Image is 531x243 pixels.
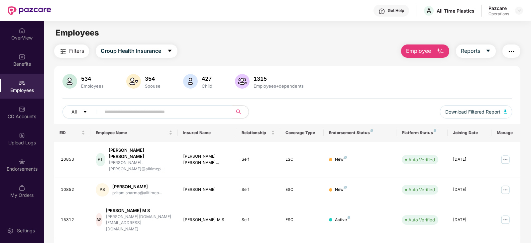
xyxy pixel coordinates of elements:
[200,75,214,82] div: 427
[54,124,91,142] th: EID
[59,47,67,55] img: svg+xml;base64,PHN2ZyB4bWxucz0iaHR0cDovL3d3dy53My5vcmcvMjAwMC9zdmciIHdpZHRoPSIyNCIgaGVpZ2h0PSIyNC...
[434,129,436,132] img: svg+xml;base64,PHN2ZyB4bWxucz0iaHR0cDovL3d3dy53My5vcmcvMjAwMC9zdmciIHdpZHRoPSI4IiBoZWlnaHQ9IjgiIH...
[500,185,511,195] img: manageButton
[488,11,509,17] div: Operations
[19,27,25,34] img: svg+xml;base64,PHN2ZyBpZD0iSG9tZSIgeG1sbnM9Imh0dHA6Ly93d3cudzMub3JnLzIwMDAvc3ZnIiB3aWR0aD0iMjAiIG...
[504,110,507,114] img: svg+xml;base64,PHN2ZyB4bWxucz0iaHR0cDovL3d3dy53My5vcmcvMjAwMC9zdmciIHhtbG5zOnhsaW5rPSJodHRwOi8vd3...
[436,47,444,55] img: svg+xml;base64,PHN2ZyB4bWxucz0iaHR0cDovL3d3dy53My5vcmcvMjAwMC9zdmciIHhtbG5zOnhsaW5rPSJodHRwOi8vd3...
[62,74,77,89] img: svg+xml;base64,PHN2ZyB4bWxucz0iaHR0cDovL3d3dy53My5vcmcvMjAwMC9zdmciIHhtbG5zOnhsaW5rPSJodHRwOi8vd3...
[55,28,99,38] span: Employees
[112,184,162,190] div: [PERSON_NAME]
[15,227,37,234] div: Settings
[200,83,214,89] div: Child
[19,80,25,86] img: svg+xml;base64,PHN2ZyBpZD0iRW1wbG95ZWVzIiB4bWxucz0iaHR0cDovL3d3dy53My5vcmcvMjAwMC9zdmciIHdpZHRoPS...
[19,158,25,165] img: svg+xml;base64,PHN2ZyBpZD0iRW5kb3JzZW1lbnRzIiB4bWxucz0iaHR0cDovL3d3dy53My5vcmcvMjAwMC9zdmciIHdpZH...
[408,186,435,193] div: Auto Verified
[62,105,103,119] button: Allcaret-down
[280,124,324,142] th: Coverage Type
[96,130,167,135] span: Employee Name
[109,147,173,160] div: [PERSON_NAME] [PERSON_NAME]
[183,187,231,193] div: [PERSON_NAME]
[144,83,162,89] div: Spouse
[80,75,105,82] div: 534
[178,124,236,142] th: Insured Name
[61,187,85,193] div: 10852
[406,47,431,55] span: Employee
[106,214,172,233] div: [PERSON_NAME][DOMAIN_NAME][EMAIL_ADDRESS][DOMAIN_NAME]
[19,132,25,139] img: svg+xml;base64,PHN2ZyBpZD0iVXBsb2FkX0xvZ3MiIGRhdGEtbmFtZT0iVXBsb2FkIExvZ3MiIHhtbG5zPSJodHRwOi8vd3...
[109,160,173,172] div: [PERSON_NAME].[PERSON_NAME]@alltimepl...
[7,227,14,234] img: svg+xml;base64,PHN2ZyBpZD0iU2V0dGluZy0yMHgyMCIgeG1sbnM9Imh0dHA6Ly93d3cudzMub3JnLzIwMDAvc3ZnIiB3aW...
[408,216,435,223] div: Auto Verified
[242,217,275,223] div: Self
[232,109,245,115] span: search
[285,156,319,163] div: ESC
[402,130,442,135] div: Platform Status
[183,153,231,166] div: [PERSON_NAME] [PERSON_NAME]...
[54,44,89,58] button: Filters
[71,108,77,116] span: All
[90,124,178,142] th: Employee Name
[126,74,141,89] img: svg+xml;base64,PHN2ZyB4bWxucz0iaHR0cDovL3d3dy53My5vcmcvMjAwMC9zdmciIHhtbG5zOnhsaW5rPSJodHRwOi8vd3...
[408,156,435,163] div: Auto Verified
[232,105,249,119] button: search
[491,124,521,142] th: Manage
[348,216,350,219] img: svg+xml;base64,PHN2ZyB4bWxucz0iaHR0cDovL3d3dy53My5vcmcvMjAwMC9zdmciIHdpZHRoPSI4IiBoZWlnaHQ9IjgiIH...
[437,8,475,14] div: All Time Plastics
[61,217,85,223] div: 15312
[8,6,51,15] img: New Pazcare Logo
[453,156,486,163] div: [DATE]
[112,190,162,196] div: pritam.sharma@alltimep...
[485,48,491,54] span: caret-down
[235,74,250,89] img: svg+xml;base64,PHN2ZyB4bWxucz0iaHR0cDovL3d3dy53My5vcmcvMjAwMC9zdmciIHhtbG5zOnhsaW5rPSJodHRwOi8vd3...
[453,217,486,223] div: [DATE]
[285,217,319,223] div: ESC
[252,75,305,82] div: 1315
[344,186,347,189] img: svg+xml;base64,PHN2ZyB4bWxucz0iaHR0cDovL3d3dy53My5vcmcvMjAwMC9zdmciIHdpZHRoPSI4IiBoZWlnaHQ9IjgiIH...
[335,217,350,223] div: Active
[96,213,102,226] div: AS
[378,8,385,15] img: svg+xml;base64,PHN2ZyBpZD0iSGVscC0zMngzMiIgeG1sbnM9Imh0dHA6Ly93d3cudzMub3JnLzIwMDAvc3ZnIiB3aWR0aD...
[96,183,109,197] div: PS
[388,8,404,13] div: Get Help
[456,44,496,58] button: Reportscaret-down
[371,129,373,132] img: svg+xml;base64,PHN2ZyB4bWxucz0iaHR0cDovL3d3dy53My5vcmcvMjAwMC9zdmciIHdpZHRoPSI4IiBoZWlnaHQ9IjgiIH...
[236,124,280,142] th: Relationship
[19,185,25,191] img: svg+xml;base64,PHN2ZyBpZD0iTXlfT3JkZXJzIiBkYXRhLW5hbWU9Ik15IE9yZGVycyIgeG1sbnM9Imh0dHA6Ly93d3cudz...
[19,106,25,113] img: svg+xml;base64,PHN2ZyBpZD0iQ0RfQWNjb3VudHMiIGRhdGEtbmFtZT0iQ0QgQWNjb3VudHMiIHhtbG5zPSJodHRwOi8vd3...
[242,156,275,163] div: Self
[453,187,486,193] div: [DATE]
[83,110,87,115] span: caret-down
[19,53,25,60] img: svg+xml;base64,PHN2ZyBpZD0iQmVuZWZpdHMiIHhtbG5zPSJodHRwOi8vd3d3LnczLm9yZy8yMDAwL3N2ZyIgd2lkdGg9Ij...
[106,207,172,214] div: [PERSON_NAME] M S
[96,153,105,166] div: PT
[59,130,80,135] span: EID
[507,47,515,55] img: svg+xml;base64,PHN2ZyB4bWxucz0iaHR0cDovL3d3dy53My5vcmcvMjAwMC9zdmciIHdpZHRoPSIyNCIgaGVpZ2h0PSIyNC...
[516,8,522,13] img: svg+xml;base64,PHN2ZyBpZD0iRHJvcGRvd24tMzJ4MzIiIHhtbG5zPSJodHRwOi8vd3d3LnczLm9yZy8yMDAwL3N2ZyIgd2...
[445,108,500,116] span: Download Filtered Report
[335,156,347,163] div: New
[344,156,347,159] img: svg+xml;base64,PHN2ZyB4bWxucz0iaHR0cDovL3d3dy53My5vcmcvMjAwMC9zdmciIHdpZHRoPSI4IiBoZWlnaHQ9IjgiIH...
[183,74,198,89] img: svg+xml;base64,PHN2ZyB4bWxucz0iaHR0cDovL3d3dy53My5vcmcvMjAwMC9zdmciIHhtbG5zOnhsaW5rPSJodHRwOi8vd3...
[144,75,162,82] div: 354
[500,214,511,225] img: manageButton
[183,217,231,223] div: [PERSON_NAME] M S
[242,130,270,135] span: Relationship
[461,47,480,55] span: Reports
[448,124,491,142] th: Joining Date
[252,83,305,89] div: Employees+dependents
[401,44,449,58] button: Employee
[285,187,319,193] div: ESC
[335,187,347,193] div: New
[500,154,511,165] img: manageButton
[329,130,391,135] div: Endorsement Status
[167,48,172,54] span: caret-down
[242,187,275,193] div: Self
[61,156,85,163] div: 10853
[80,83,105,89] div: Employees
[427,7,431,15] span: A
[69,47,84,55] span: Filters
[440,105,512,119] button: Download Filtered Report
[488,5,509,11] div: Pazcare
[96,44,177,58] button: Group Health Insurancecaret-down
